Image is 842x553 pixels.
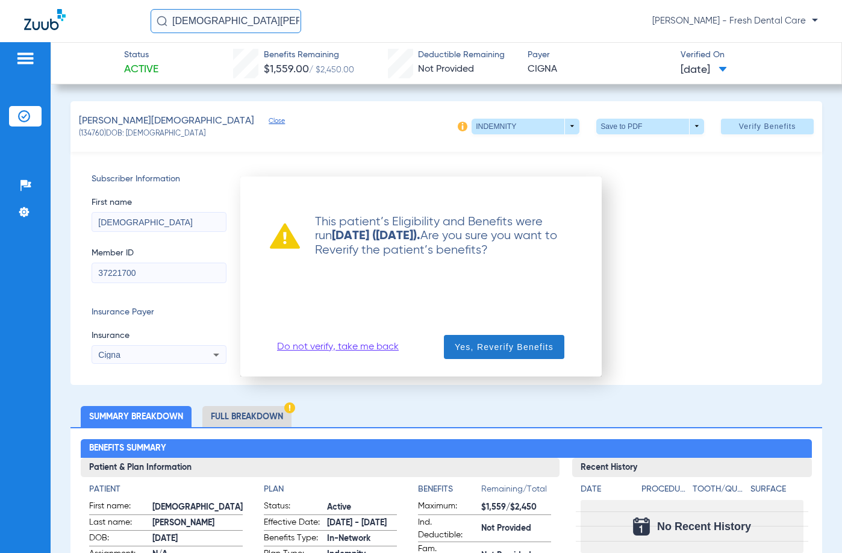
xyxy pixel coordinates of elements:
[270,223,300,249] img: warning already ran verification recently
[444,335,564,359] button: Yes, Reverify Benefits
[300,215,572,257] p: This patient’s Eligibility and Benefits were run Are you sure you want to Reverify the patient’s ...
[332,230,420,242] strong: [DATE] ([DATE]).
[782,495,842,553] iframe: Chat Widget
[455,341,554,353] span: Yes, Reverify Benefits
[277,341,399,353] a: Do not verify, take me back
